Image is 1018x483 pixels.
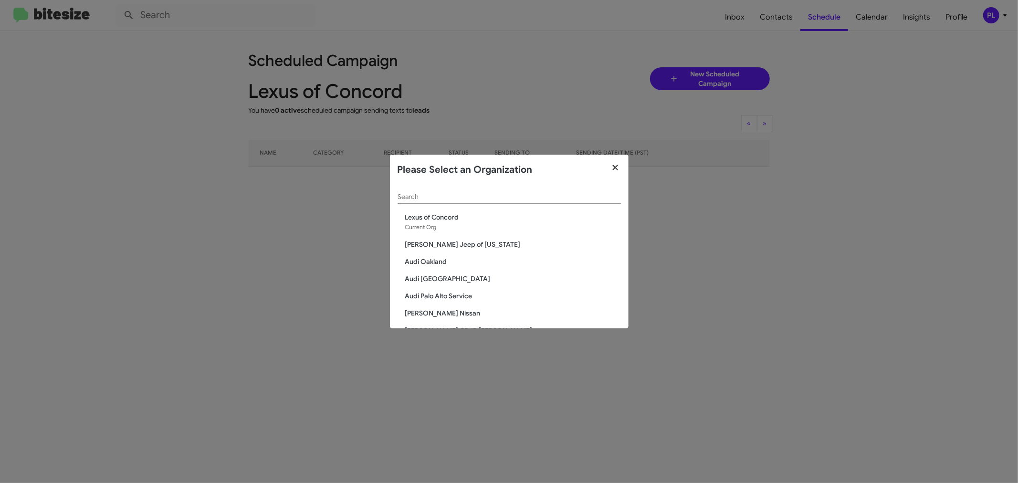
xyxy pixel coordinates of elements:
[405,212,621,222] span: Lexus of Concord
[405,274,621,283] span: Audi [GEOGRAPHIC_DATA]
[405,240,621,249] span: [PERSON_NAME] Jeep of [US_STATE]
[405,257,621,266] span: Audi Oakland
[405,308,621,318] span: [PERSON_NAME] Nissan
[405,291,621,301] span: Audi Palo Alto Service
[405,325,621,335] span: [PERSON_NAME] CDJR [PERSON_NAME]
[405,223,437,231] span: Current Org
[398,162,533,178] h2: Please Select an Organization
